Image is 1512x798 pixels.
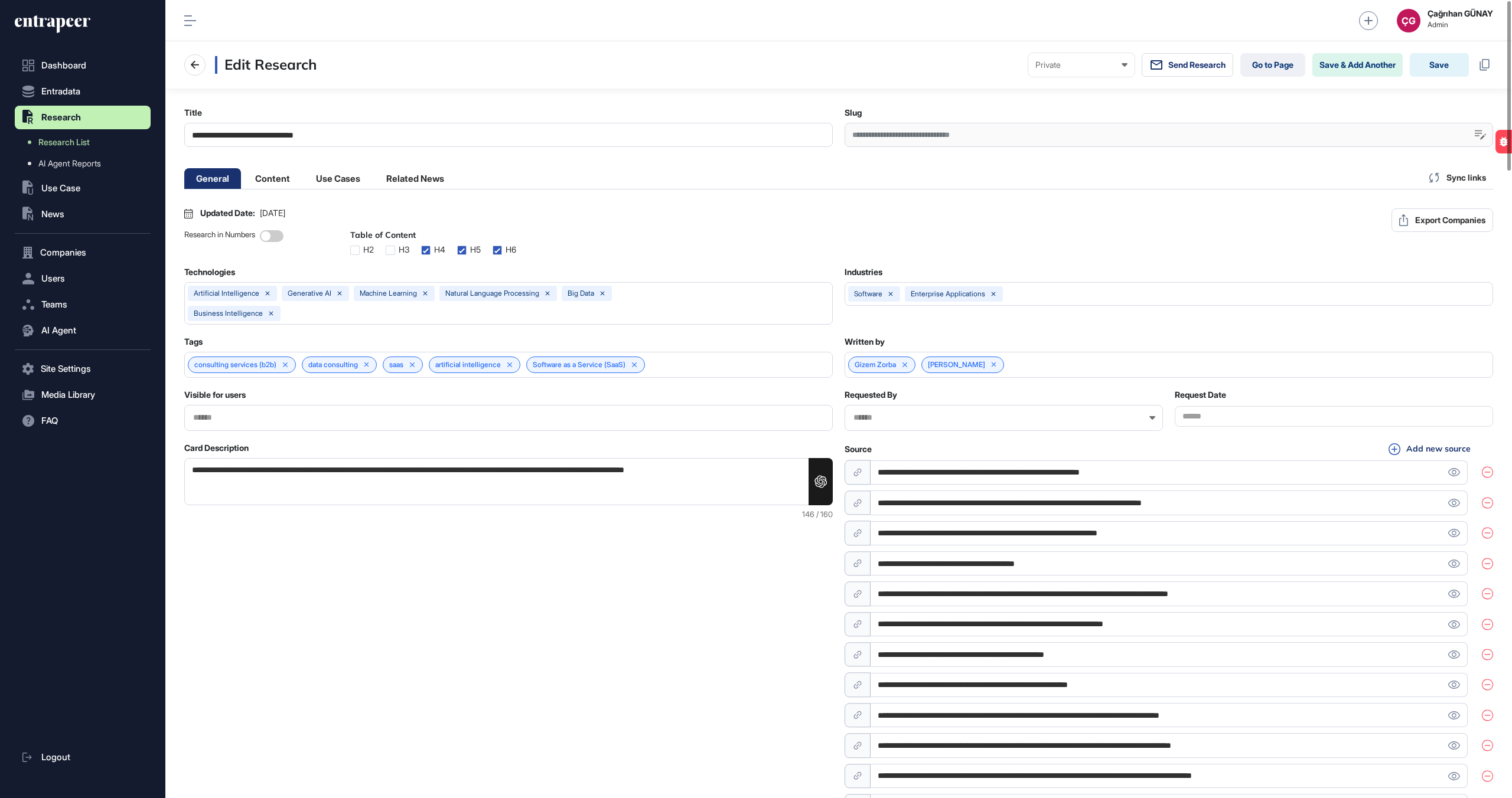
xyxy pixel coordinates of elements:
label: Slug [845,108,862,117]
label: Title [184,108,202,117]
span: Send Research [1168,60,1226,70]
button: Media Library [15,383,151,407]
li: General [184,168,241,189]
span: AI Agent [41,326,76,335]
button: Add new source [1385,443,1474,456]
button: artificial intelligenceGenerative AImachine learningnatural language processingbig databusiness i... [184,282,833,325]
div: H3 [399,245,409,254]
span: [DATE] [260,208,285,218]
button: Send Research [1142,53,1233,77]
span: Use Case [41,184,80,193]
a: [PERSON_NAME] [928,361,985,369]
li: Content [243,168,302,189]
button: Export Companies [1392,208,1493,232]
span: Logout [41,753,70,762]
button: softwareenterprise applications [845,282,1493,306]
div: Private [1035,60,1128,70]
button: Teams [15,293,151,316]
a: Logout [15,745,151,769]
button: Users [15,267,151,290]
label: Industries [845,267,882,277]
button: Save & Add Another [1312,53,1403,77]
div: 146 / 160 [184,510,833,519]
div: Sync links [1422,166,1493,189]
label: Source [845,444,872,454]
span: Companies [40,248,86,257]
a: AI Agent Reports [21,153,151,174]
label: Visible for users [184,390,246,400]
button: Save [1410,53,1469,77]
span: consulting services (b2b) [194,361,276,369]
label: Requested By [845,390,897,400]
div: business intelligence [194,309,263,318]
span: Users [41,274,65,283]
li: Use Cases [304,168,372,189]
h3: Edit Research [215,56,317,74]
div: H4 [434,245,445,254]
span: Admin [1428,21,1493,29]
span: Teams [41,300,67,309]
span: Research List [38,138,90,147]
label: Request Date [1175,390,1226,400]
button: AI Agent [15,319,151,342]
a: Dashboard [15,54,151,77]
span: Site Settings [41,364,91,374]
span: Media Library [41,390,95,400]
div: Research in Numbers [184,230,255,255]
li: Related News [374,168,456,189]
div: big data [568,289,594,297]
label: Technologies [184,267,235,277]
input: Datepicker input [1175,406,1493,427]
div: H6 [506,245,516,254]
span: artificial intelligence [435,361,501,369]
span: Research [41,113,81,122]
span: saas [389,361,403,369]
div: enterprise applications [911,290,985,298]
span: Software as a Service (SaaS) [533,361,625,369]
span: News [41,210,64,219]
button: FAQ [15,409,151,433]
label: Written by [845,337,885,346]
button: News [15,202,151,226]
button: Entradata [15,80,151,103]
span: Dashboard [41,61,86,70]
div: Table of Content [350,230,516,241]
button: Site Settings [15,357,151,381]
button: ÇG [1397,9,1420,32]
span: data consulting [308,361,358,369]
div: natural language processing [445,289,539,297]
label: Card Description [184,443,249,453]
div: H5 [470,245,481,254]
a: Go to Page [1240,53,1305,77]
span: FAQ [41,416,58,426]
strong: Çağrıhan GÜNAY [1428,9,1493,18]
div: Generative AI [288,289,331,297]
span: AI Agent Reports [38,159,101,168]
button: Use Case [15,176,151,200]
a: Research List [21,132,151,153]
div: Updated Date: [200,208,285,218]
button: Companies [15,241,151,264]
div: artificial intelligence [194,289,259,297]
label: Tags [184,337,203,346]
span: Entradata [41,87,80,96]
button: Research [15,106,151,129]
div: H2 [363,245,374,254]
div: machine learning [360,289,417,297]
a: Gizem Zorba [855,361,896,369]
div: software [854,290,882,298]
